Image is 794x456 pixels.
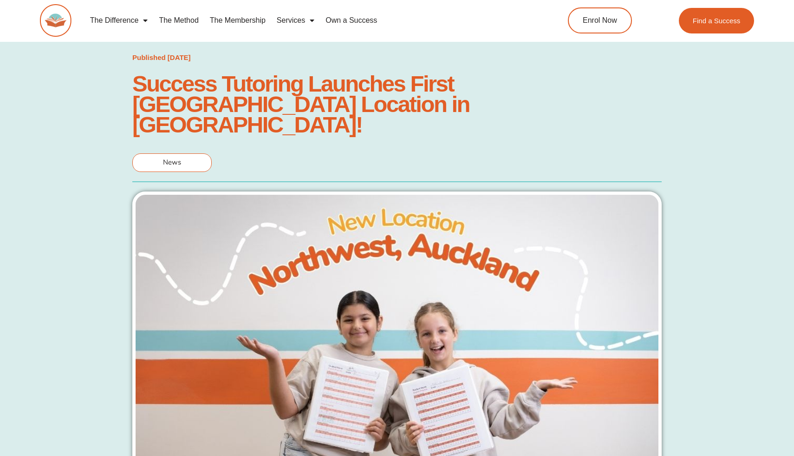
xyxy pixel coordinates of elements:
[568,7,632,33] a: Enrol Now
[153,10,204,31] a: The Method
[204,10,271,31] a: The Membership
[271,10,320,31] a: Services
[693,17,741,24] span: Find a Success
[583,17,617,24] span: Enrol Now
[85,10,154,31] a: The Difference
[132,73,662,135] h1: Success Tutoring Launches First [GEOGRAPHIC_DATA] Location in [GEOGRAPHIC_DATA]!
[320,10,383,31] a: Own a Success
[168,53,191,61] time: [DATE]
[132,53,166,61] span: Published
[163,158,181,167] span: News
[85,10,527,31] nav: Menu
[132,51,191,64] a: Published [DATE]
[679,8,755,33] a: Find a Success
